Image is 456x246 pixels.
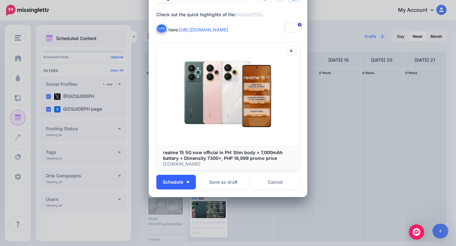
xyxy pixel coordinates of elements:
button: Save as draft [199,175,248,189]
textarea: To enrich screen reader interactions, please activate Accessibility in Grammarly extension settings [156,11,303,34]
button: Link [156,24,167,33]
span: Schedule [163,180,183,184]
img: realme 15 5G now official in PH: Slim body + 7,000mAh battery + Dimensity 7300+, PHP 18,999 promo... [157,43,299,146]
a: Cancel [251,175,300,189]
img: arrow-down-white.png [186,181,189,183]
button: Schedule [156,175,196,189]
p: [DOMAIN_NAME] [163,161,293,167]
div: Check out the quick highlights of the . Read here: [156,11,303,34]
b: realme 15 5G now official in PH: Slim body + 7,000mAh battery + Dimensity 7300+, PHP 18,999 promo... [163,150,283,161]
div: Open Intercom Messenger [409,224,424,240]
